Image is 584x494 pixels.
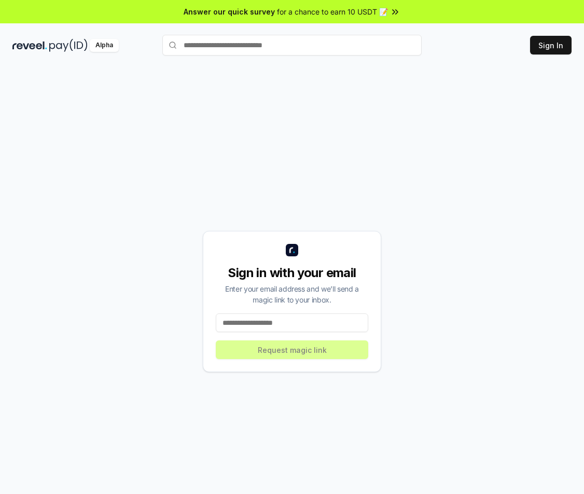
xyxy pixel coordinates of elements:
img: logo_small [286,244,298,256]
img: pay_id [49,39,88,52]
img: reveel_dark [12,39,47,52]
div: Sign in with your email [216,265,368,281]
button: Sign In [530,36,572,54]
span: Answer our quick survey [184,6,275,17]
div: Alpha [90,39,119,52]
span: for a chance to earn 10 USDT 📝 [277,6,388,17]
div: Enter your email address and we’ll send a magic link to your inbox. [216,283,368,305]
